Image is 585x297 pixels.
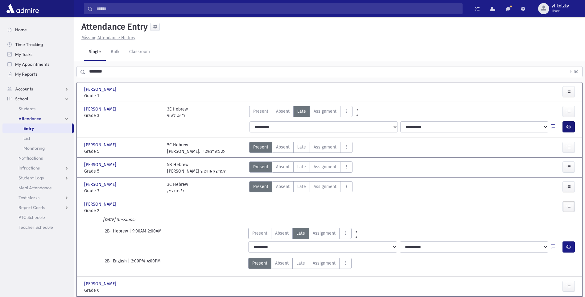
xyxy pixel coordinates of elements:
[132,228,162,239] span: 9:00AM-2:00AM
[84,188,161,194] span: Grade 3
[2,143,74,153] a: Monitoring
[84,181,117,188] span: [PERSON_NAME]
[2,203,74,212] a: Report Cards
[84,168,161,174] span: Grade 5
[128,258,131,269] span: |
[84,112,161,119] span: Grade 3
[84,148,161,155] span: Grade 5
[84,44,106,61] a: Single
[19,175,44,181] span: Student Logs
[15,52,32,57] span: My Tasks
[84,106,117,112] span: [PERSON_NAME]
[276,164,290,170] span: Absent
[23,126,34,131] span: Entry
[79,22,148,32] h5: Attendance Entry
[296,260,305,266] span: Late
[84,93,161,99] span: Grade 1
[19,155,43,161] span: Notifications
[2,222,74,232] a: Teacher Schedule
[23,136,30,141] span: List
[566,66,582,77] button: Find
[131,258,161,269] span: 2:00PM-4:00PM
[249,161,352,174] div: AttTypes
[313,230,336,236] span: Assignment
[2,123,72,133] a: Entry
[276,183,290,190] span: Absent
[253,183,268,190] span: Present
[5,2,40,15] img: AdmirePro
[84,86,117,93] span: [PERSON_NAME]
[297,164,306,170] span: Late
[2,153,74,163] a: Notifications
[313,260,336,266] span: Assignment
[2,94,74,104] a: School
[2,40,74,49] a: Time Tracking
[84,201,117,207] span: [PERSON_NAME]
[552,9,569,14] span: User
[105,228,129,239] span: 2B- Hebrew
[314,108,336,115] span: Assignment
[19,116,41,121] span: Attendance
[252,260,267,266] span: Present
[2,49,74,59] a: My Tasks
[19,224,53,230] span: Teacher Schedule
[15,42,43,47] span: Time Tracking
[552,4,569,9] span: ytikotzky
[167,142,225,155] div: 5C Hebrew [PERSON_NAME]. פ. בערנשטיין
[15,96,28,102] span: School
[15,71,37,77] span: My Reports
[2,163,74,173] a: Infractions
[297,183,306,190] span: Late
[167,161,227,174] div: 5B Hebrew [PERSON_NAME] הערשקאוויטש
[19,106,35,111] span: Students
[314,183,336,190] span: Assignment
[2,59,74,69] a: My Appointments
[19,215,45,220] span: PTC Schedule
[249,181,352,194] div: AttTypes
[253,164,268,170] span: Present
[84,281,117,287] span: [PERSON_NAME]
[81,35,135,40] u: Missing Attendance History
[2,25,74,35] a: Home
[296,230,305,236] span: Late
[84,207,161,214] span: Grade 2
[2,84,74,94] a: Accounts
[19,205,45,210] span: Report Cards
[253,144,268,150] span: Present
[248,258,352,269] div: AttTypes
[314,144,336,150] span: Assignment
[297,108,306,115] span: Late
[249,106,352,119] div: AttTypes
[124,44,155,61] a: Classroom
[84,287,161,294] span: Grade 6
[167,106,188,119] div: 3E Hebrew ר' א. לעווי
[79,35,135,40] a: Missing Attendance History
[275,260,289,266] span: Absent
[314,164,336,170] span: Assignment
[103,217,135,222] i: [DATE] Sessions:
[15,27,27,32] span: Home
[253,108,268,115] span: Present
[276,144,290,150] span: Absent
[105,258,128,269] span: 2B- English
[19,165,40,171] span: Infractions
[167,181,188,194] div: 3C Hebrew ר' מונציק
[129,228,132,239] span: |
[2,69,74,79] a: My Reports
[2,173,74,183] a: Student Logs
[2,133,74,143] a: List
[297,144,306,150] span: Late
[2,104,74,114] a: Students
[252,230,267,236] span: Present
[276,108,290,115] span: Absent
[2,183,74,193] a: Meal Attendance
[275,230,289,236] span: Absent
[93,3,462,14] input: Search
[249,142,352,155] div: AttTypes
[84,161,117,168] span: [PERSON_NAME]
[2,193,74,203] a: Test Marks
[19,195,39,200] span: Test Marks
[15,61,49,67] span: My Appointments
[248,228,361,239] div: AttTypes
[19,185,52,190] span: Meal Attendance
